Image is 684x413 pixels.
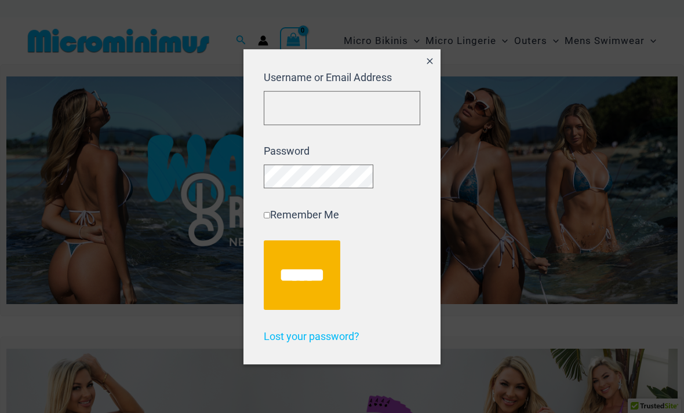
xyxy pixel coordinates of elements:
a: Lost your password? [264,330,359,342]
label: Username or Email Address [264,71,392,83]
label: Password [264,145,310,157]
button: Close popup [420,49,441,76]
label: Remember Me [264,208,339,220]
input: Remember Me [264,211,270,218]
